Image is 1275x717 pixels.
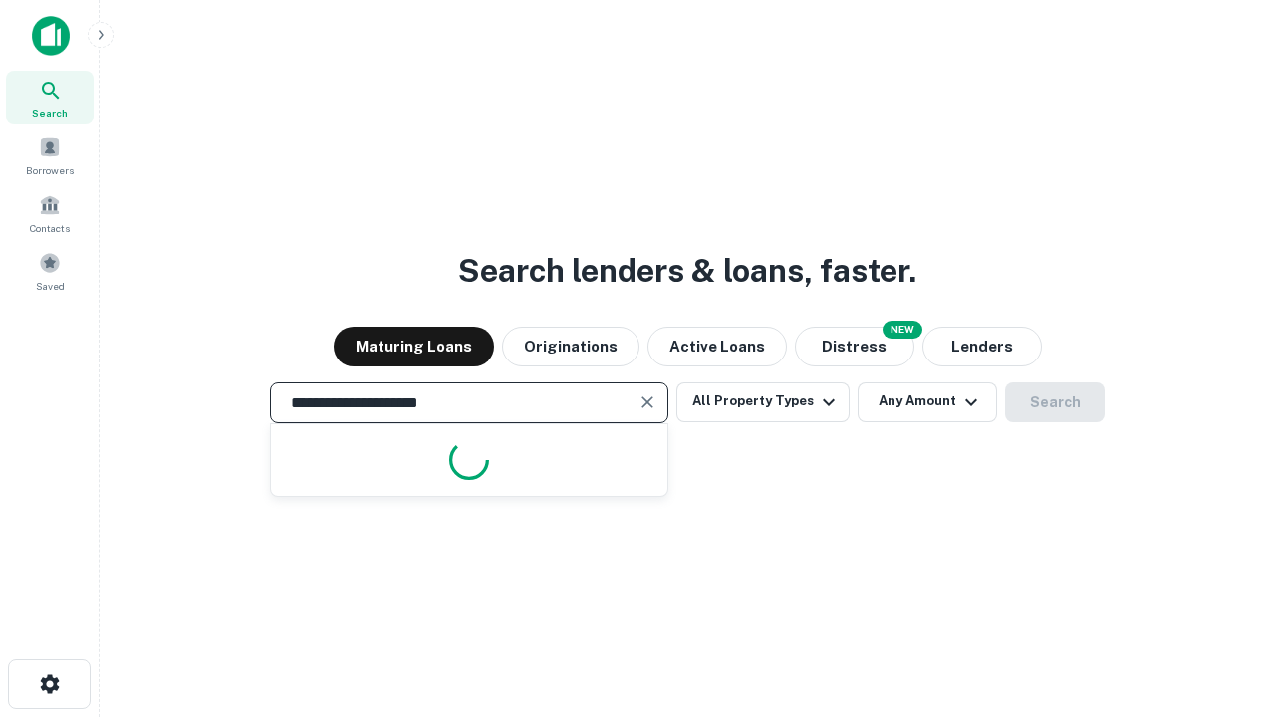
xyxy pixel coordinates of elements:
a: Contacts [6,186,94,240]
button: Search distressed loans with lien and other non-mortgage details. [795,327,914,366]
button: Lenders [922,327,1042,366]
button: Active Loans [647,327,787,366]
div: NEW [883,321,922,339]
span: Saved [36,278,65,294]
button: Maturing Loans [334,327,494,366]
span: Search [32,105,68,120]
span: Contacts [30,220,70,236]
button: All Property Types [676,382,850,422]
button: Any Amount [858,382,997,422]
img: capitalize-icon.png [32,16,70,56]
span: Borrowers [26,162,74,178]
a: Search [6,71,94,124]
h3: Search lenders & loans, faster. [458,247,916,295]
button: Originations [502,327,639,366]
button: Clear [634,388,661,416]
a: Saved [6,244,94,298]
iframe: Chat Widget [1175,558,1275,653]
a: Borrowers [6,128,94,182]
